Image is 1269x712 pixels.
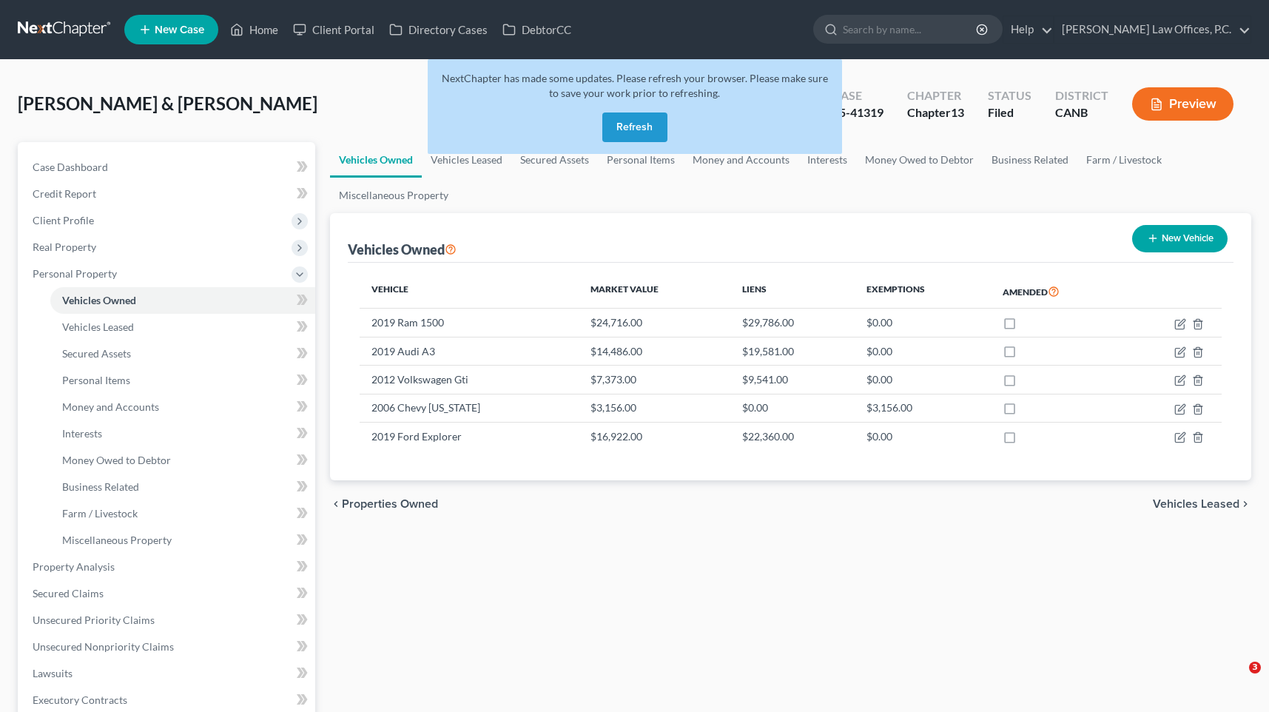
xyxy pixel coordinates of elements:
a: Unsecured Priority Claims [21,607,315,634]
th: Amended [991,275,1124,309]
span: Properties Owned [342,498,438,510]
a: Lawsuits [21,660,315,687]
span: 3 [1249,662,1261,674]
span: Personal Items [62,374,130,386]
span: Executory Contracts [33,693,127,706]
div: Case [832,87,883,104]
td: 2012 Volkswagen Gti [360,366,579,394]
td: $0.00 [855,309,990,337]
td: $0.00 [855,366,990,394]
a: Directory Cases [382,16,495,43]
a: Case Dashboard [21,154,315,181]
th: Market Value [579,275,730,309]
div: Status [988,87,1031,104]
div: District [1055,87,1108,104]
span: 13 [951,105,964,119]
td: 2019 Ford Explorer [360,423,579,451]
span: Lawsuits [33,667,73,679]
td: $0.00 [855,337,990,365]
td: $0.00 [730,394,855,422]
a: Miscellaneous Property [330,178,457,213]
button: Preview [1132,87,1233,121]
span: Business Related [62,480,139,493]
div: Filed [988,104,1031,121]
td: $9,541.00 [730,366,855,394]
a: [PERSON_NAME] Law Offices, P.C. [1054,16,1251,43]
td: 2019 Ram 1500 [360,309,579,337]
span: New Case [155,24,204,36]
span: [PERSON_NAME] & [PERSON_NAME] [18,93,317,114]
th: Exemptions [855,275,990,309]
a: Farm / Livestock [1077,142,1171,178]
a: Vehicles Owned [50,287,315,314]
td: $3,156.00 [579,394,730,422]
a: Farm / Livestock [50,500,315,527]
a: Home [223,16,286,43]
span: Money Owed to Debtor [62,454,171,466]
td: $16,922.00 [579,423,730,451]
button: chevron_left Properties Owned [330,498,438,510]
div: Vehicles Owned [348,241,457,258]
span: Money and Accounts [62,400,159,413]
span: Client Profile [33,214,94,226]
button: Vehicles Leased chevron_right [1153,498,1251,510]
span: Miscellaneous Property [62,534,172,546]
td: $3,156.00 [855,394,990,422]
button: New Vehicle [1132,225,1228,252]
span: Vehicles Leased [1153,498,1239,510]
span: Property Analysis [33,560,115,573]
span: Personal Property [33,267,117,280]
span: Secured Claims [33,587,104,600]
a: Money and Accounts [50,394,315,420]
a: Secured Claims [21,580,315,607]
a: Unsecured Nonpriority Claims [21,634,315,660]
td: $19,581.00 [730,337,855,365]
a: Vehicles Owned [330,142,422,178]
i: chevron_right [1239,498,1251,510]
div: 25-41319 [832,104,883,121]
div: Chapter [907,104,964,121]
a: Help [1003,16,1053,43]
span: Unsecured Priority Claims [33,614,155,626]
span: Unsecured Nonpriority Claims [33,640,174,653]
input: Search by name... [843,16,978,43]
span: Credit Report [33,187,96,200]
span: Vehicles Leased [62,320,134,333]
i: chevron_left [330,498,342,510]
a: Money Owed to Debtor [856,142,983,178]
a: Business Related [50,474,315,500]
td: $22,360.00 [730,423,855,451]
td: $24,716.00 [579,309,730,337]
th: Vehicle [360,275,579,309]
span: Real Property [33,241,96,253]
a: Personal Items [50,367,315,394]
a: DebtorCC [495,16,579,43]
a: Interests [50,420,315,447]
a: Client Portal [286,16,382,43]
th: Liens [730,275,855,309]
span: Vehicles Owned [62,294,136,306]
span: Case Dashboard [33,161,108,173]
a: Secured Assets [50,340,315,367]
a: Property Analysis [21,554,315,580]
td: $14,486.00 [579,337,730,365]
span: Secured Assets [62,347,131,360]
span: Farm / Livestock [62,507,138,520]
td: 2006 Chevy [US_STATE] [360,394,579,422]
a: Money Owed to Debtor [50,447,315,474]
span: NextChapter has made some updates. Please refresh your browser. Please make sure to save your wor... [442,72,828,99]
td: 2019 Audi A3 [360,337,579,365]
a: Business Related [983,142,1077,178]
a: Vehicles Leased [422,142,511,178]
td: $29,786.00 [730,309,855,337]
div: CANB [1055,104,1108,121]
iframe: Intercom live chat [1219,662,1254,697]
button: Refresh [602,112,667,142]
div: Chapter [907,87,964,104]
a: Vehicles Leased [50,314,315,340]
a: Miscellaneous Property [50,527,315,554]
a: Credit Report [21,181,315,207]
span: Interests [62,427,102,440]
td: $0.00 [855,423,990,451]
td: $7,373.00 [579,366,730,394]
